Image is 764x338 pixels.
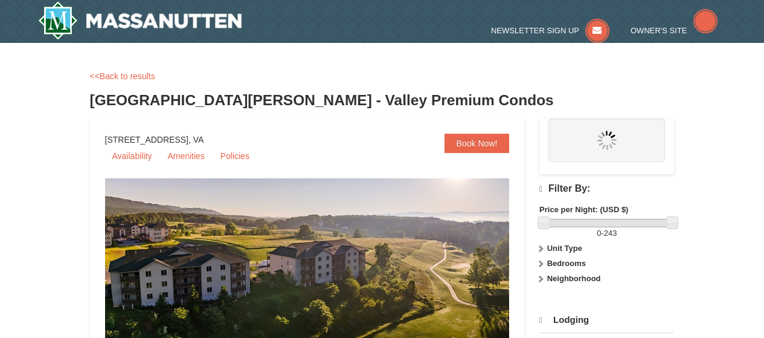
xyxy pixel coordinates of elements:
[631,26,717,35] a: Owner's Site
[539,309,674,331] a: Lodging
[105,147,159,165] a: Availability
[90,71,155,81] a: <<Back to results
[445,134,510,153] a: Book Now!
[547,259,586,268] strong: Bedrooms
[539,183,674,195] h4: Filter By:
[90,88,675,112] h3: [GEOGRAPHIC_DATA][PERSON_NAME] - Valley Premium Condos
[597,229,601,238] span: 0
[160,147,211,165] a: Amenities
[597,131,617,150] img: wait.gif
[213,147,257,165] a: Policies
[539,227,674,239] label: -
[604,229,617,238] span: 243
[539,205,628,214] strong: Price per Night: (USD $)
[547,274,601,283] strong: Neighborhood
[491,26,579,35] span: Newsletter Sign Up
[38,1,242,40] img: Massanutten Resort Logo
[38,1,242,40] a: Massanutten Resort
[547,244,582,253] strong: Unit Type
[631,26,687,35] span: Owner's Site
[491,26,609,35] a: Newsletter Sign Up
